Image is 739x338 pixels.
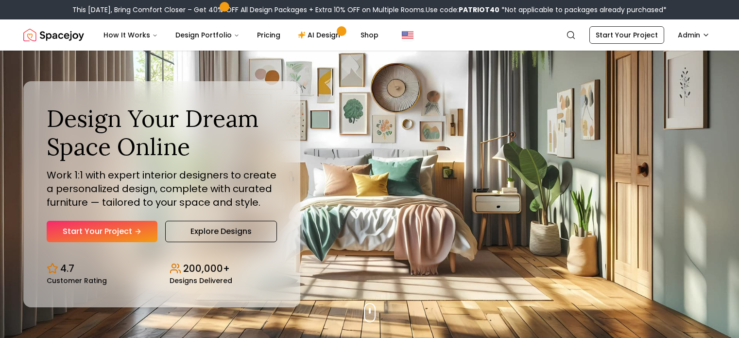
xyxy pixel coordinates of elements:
button: Design Portfolio [168,25,247,45]
h1: Design Your Dream Space Online [47,105,277,160]
b: PATRIOT40 [459,5,499,15]
a: AI Design [290,25,351,45]
a: Pricing [249,25,288,45]
a: Spacejoy [23,25,84,45]
a: Start Your Project [589,26,664,44]
a: Explore Designs [165,221,277,242]
button: Admin [672,26,716,44]
img: United States [402,29,413,41]
a: Start Your Project [47,221,157,242]
nav: Main [96,25,386,45]
small: Customer Rating [47,277,107,284]
p: 200,000+ [183,262,230,275]
button: How It Works [96,25,166,45]
a: Shop [353,25,386,45]
nav: Global [23,19,716,51]
p: Work 1:1 with expert interior designers to create a personalized design, complete with curated fu... [47,168,277,209]
img: Spacejoy Logo [23,25,84,45]
span: *Not applicable to packages already purchased* [499,5,667,15]
div: This [DATE], Bring Comfort Closer – Get 40% OFF All Design Packages + Extra 10% OFF on Multiple R... [72,5,667,15]
p: 4.7 [60,262,74,275]
span: Use code: [426,5,499,15]
small: Designs Delivered [170,277,232,284]
div: Design stats [47,254,277,284]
